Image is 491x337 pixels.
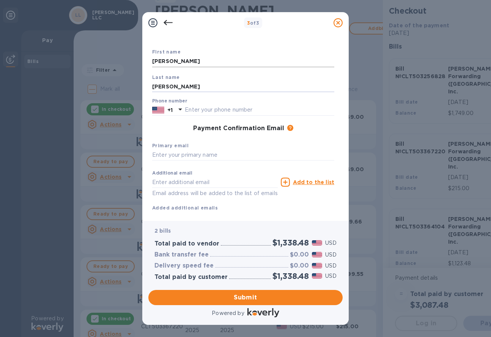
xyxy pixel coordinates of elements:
img: USD [312,240,322,246]
label: Additional email [152,171,192,176]
b: Primary email [152,143,189,148]
h2: $1,338.48 [272,271,309,281]
h3: Delivery speed fee [154,262,214,269]
h2: $1,338.48 [272,238,309,247]
button: Submit [148,290,343,305]
h3: Total paid by customer [154,274,228,281]
b: of 3 [247,20,260,26]
input: Enter your last name [152,81,334,92]
h3: $0.00 [290,262,309,269]
p: USD [325,262,337,270]
img: USD [312,263,322,268]
b: First name [152,49,181,55]
b: Added additional emails [152,205,218,211]
img: USD [312,273,322,279]
u: Add to the list [293,179,334,185]
h3: $0.00 [290,251,309,258]
p: +1 [167,106,173,114]
img: USD [312,252,322,257]
b: Last name [152,74,180,80]
input: Enter your primary name [152,150,334,161]
img: Logo [247,308,279,317]
input: Enter additional email [152,176,278,188]
b: 2 bills [154,228,171,234]
p: USD [325,251,337,259]
h3: Payment Confirmation Email [193,125,284,132]
span: Submit [154,293,337,302]
input: Enter your phone number [185,104,334,116]
span: 3 [247,20,250,26]
p: USD [325,272,337,280]
input: Enter your first name [152,56,334,67]
label: Phone number [152,99,187,104]
h3: Bank transfer fee [154,251,209,258]
p: Email address will be added to the list of emails [152,189,278,198]
p: USD [325,239,337,247]
p: Powered by [212,309,244,317]
img: US [152,106,164,114]
h3: Total paid to vendor [154,240,219,247]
